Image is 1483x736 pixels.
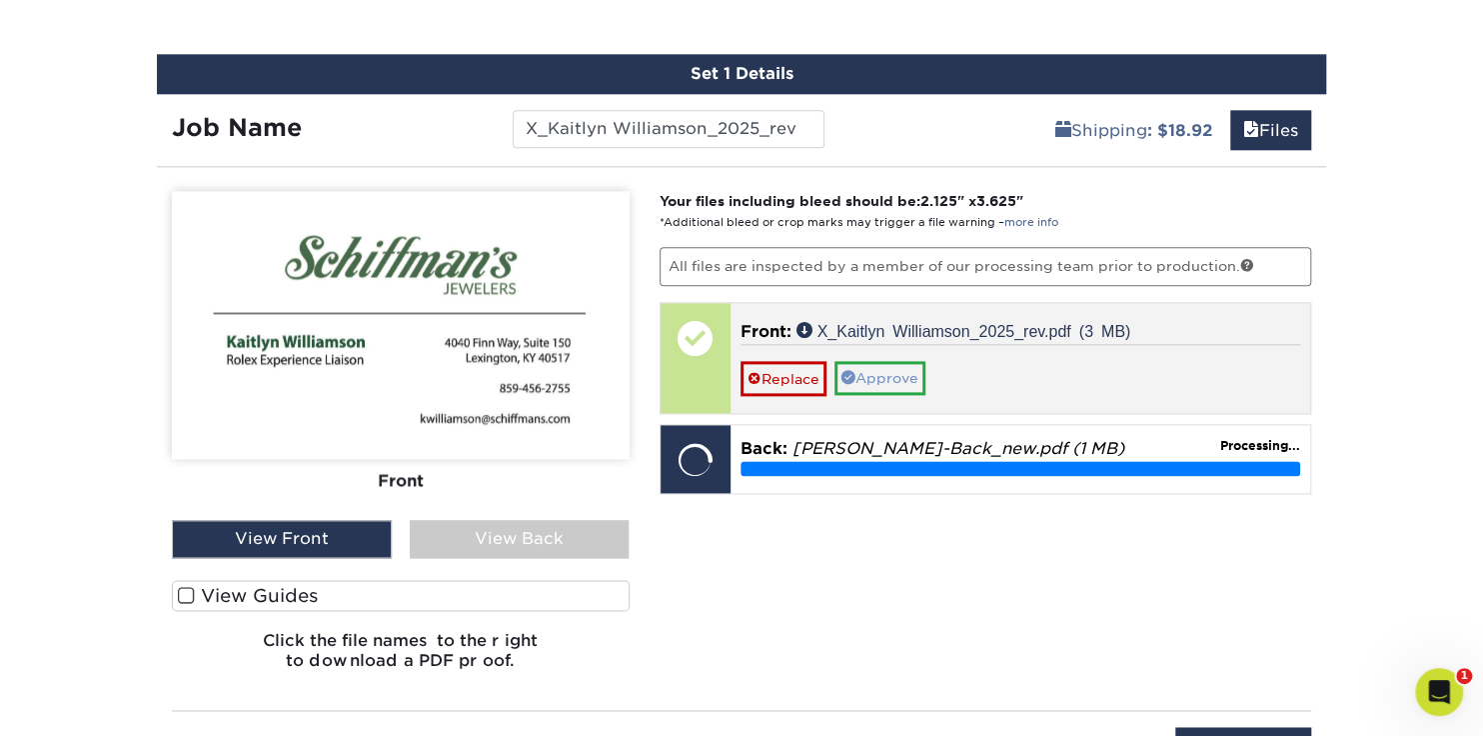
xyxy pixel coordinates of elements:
h6: Click the file names to the right to download a PDF proof. [172,631,630,685]
strong: Job Name [172,113,302,142]
a: Approve [834,361,925,395]
span: 2.125 [920,193,957,209]
div: Set 1 Details [157,54,1326,94]
div: View Back [410,520,630,558]
span: Back: [741,439,787,458]
a: Files [1230,110,1311,150]
span: Front: [741,322,791,341]
div: View Front [172,520,392,558]
span: 3.625 [976,193,1016,209]
em: [PERSON_NAME]-Back_new.pdf (1 MB) [792,439,1124,458]
a: Shipping: $18.92 [1042,110,1225,150]
span: 1 [1456,668,1472,684]
strong: Your files including bleed should be: " x " [660,193,1023,209]
b: : $18.92 [1147,121,1212,140]
div: Front [172,458,630,502]
label: View Guides [172,580,630,611]
a: Replace [741,361,826,396]
p: All files are inspected by a member of our processing team prior to production. [660,247,1312,285]
iframe: Intercom live chat [1415,668,1463,716]
span: shipping [1055,121,1071,140]
a: X_Kaitlyn Williamson_2025_rev.pdf (3 MB) [796,322,1131,338]
span: files [1243,121,1259,140]
small: *Additional bleed or crop marks may trigger a file warning – [660,216,1058,229]
a: more info [1004,216,1058,229]
input: Enter a job name [513,110,823,148]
